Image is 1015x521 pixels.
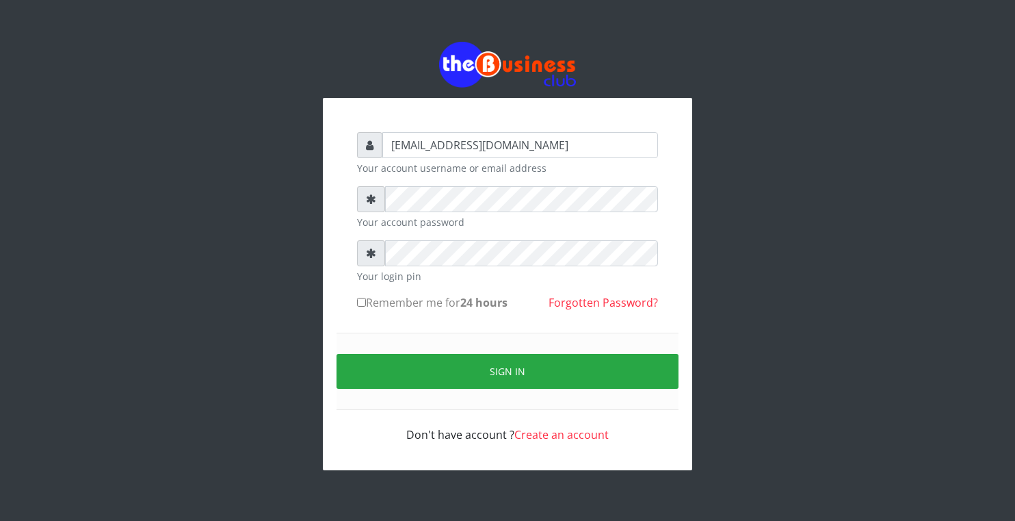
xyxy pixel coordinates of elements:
[357,269,658,283] small: Your login pin
[357,215,658,229] small: Your account password
[549,295,658,310] a: Forgotten Password?
[514,427,609,442] a: Create an account
[357,161,658,175] small: Your account username or email address
[357,298,366,307] input: Remember me for24 hours
[337,354,678,389] button: Sign in
[460,295,507,310] b: 24 hours
[357,410,658,443] div: Don't have account ?
[357,294,507,311] label: Remember me for
[382,132,658,158] input: Username or email address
